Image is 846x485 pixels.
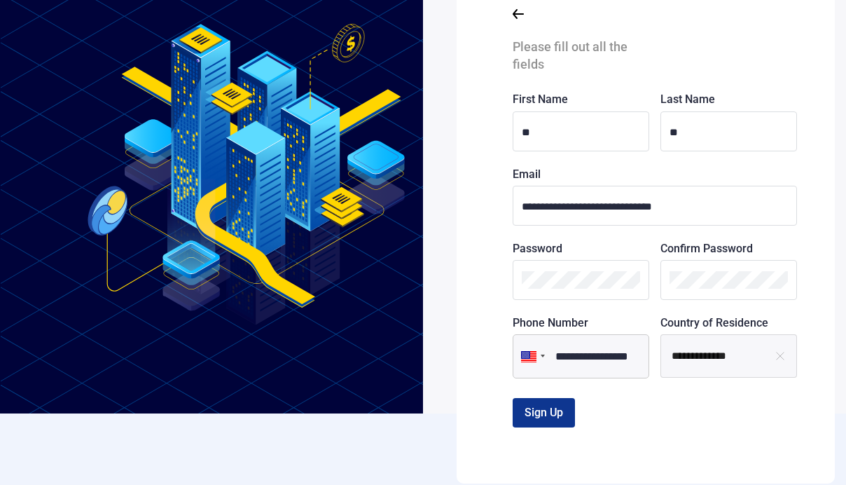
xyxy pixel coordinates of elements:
span: Last Name [660,93,715,106]
button: clear selection [764,334,797,378]
div: United States: + 1 [513,334,549,378]
span: Phone Number [513,316,588,329]
span: Country of Residence [660,316,768,329]
span: Sign Up [525,406,563,419]
button: Sign Up [513,398,575,428]
span: First Name [513,93,568,106]
span: Password [513,242,562,255]
span: Please fill out all the fields [513,39,627,71]
span: Confirm Password [660,242,753,255]
span: Email [513,168,541,181]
